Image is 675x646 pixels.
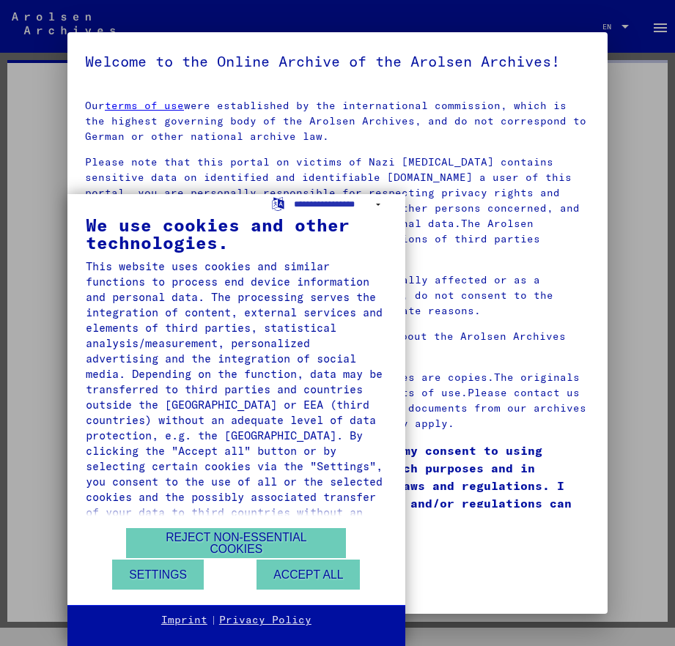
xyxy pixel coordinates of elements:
[257,560,360,590] button: Accept all
[86,216,387,251] div: We use cookies and other technologies.
[219,613,311,628] a: Privacy Policy
[126,528,346,558] button: Reject non-essential cookies
[161,613,207,628] a: Imprint
[86,259,387,535] div: This website uses cookies and similar functions to process end device information and personal da...
[112,560,204,590] button: Settings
